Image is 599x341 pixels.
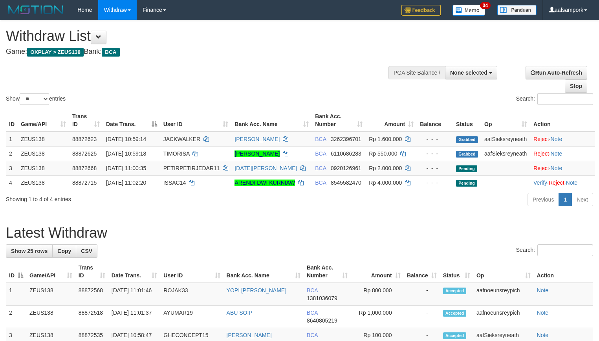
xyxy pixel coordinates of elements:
label: Show entries [6,93,66,105]
img: Feedback.jpg [401,5,441,16]
th: Op: activate to sort column ascending [473,260,534,283]
th: Action [534,260,593,283]
a: Stop [565,79,587,93]
td: ZEUS138 [18,132,69,147]
a: [DATE][PERSON_NAME] [234,165,297,171]
th: Game/API: activate to sort column ascending [18,109,69,132]
a: Note [537,310,549,316]
a: 1 [559,193,572,206]
span: Copy [57,248,71,254]
span: BCA [315,165,326,171]
span: None selected [450,70,487,76]
td: aafnoeunsreypich [473,283,534,306]
a: Previous [528,193,559,206]
span: Rp 550.000 [369,150,397,157]
td: ZEUS138 [26,306,75,328]
td: · [530,132,595,147]
span: OXPLAY > ZEUS138 [27,48,84,57]
span: Accepted [443,310,467,317]
td: ZEUS138 [18,175,69,190]
td: AYUMAR19 [160,306,223,328]
span: BCA [307,310,318,316]
th: Trans ID: activate to sort column ascending [69,109,103,132]
div: - - - [420,164,450,172]
a: Run Auto-Refresh [526,66,587,79]
span: BCA [315,150,326,157]
span: 88872668 [72,165,97,171]
a: Reject [533,150,549,157]
a: [PERSON_NAME] [234,150,280,157]
a: Verify [533,180,547,186]
a: Note [551,165,562,171]
a: Next [572,193,593,206]
input: Search: [537,93,593,105]
span: BCA [315,136,326,142]
th: Date Trans.: activate to sort column descending [103,109,160,132]
th: Bank Acc. Number: activate to sort column ascending [304,260,351,283]
td: Rp 800,000 [351,283,404,306]
td: · [530,146,595,161]
span: JACKWALKER [163,136,200,142]
th: Trans ID: activate to sort column ascending [75,260,108,283]
td: 1 [6,283,26,306]
td: 4 [6,175,18,190]
td: Rp 1,000,000 [351,306,404,328]
div: PGA Site Balance / [388,66,445,79]
span: Pending [456,180,477,187]
span: Copy 8545582470 to clipboard [331,180,361,186]
span: Accepted [443,288,467,294]
span: Show 25 rows [11,248,48,254]
span: BCA [315,180,326,186]
span: ISSAC14 [163,180,186,186]
a: [PERSON_NAME] [234,136,280,142]
h4: Game: Bank: [6,48,392,56]
img: MOTION_logo.png [6,4,66,16]
td: ZEUS138 [18,161,69,175]
img: panduan.png [497,5,537,15]
a: Copy [52,244,76,258]
td: 88872518 [75,306,108,328]
div: - - - [420,179,450,187]
span: CSV [81,248,92,254]
h1: Withdraw List [6,28,392,44]
td: · [530,161,595,175]
a: Note [537,287,549,293]
button: None selected [445,66,497,79]
a: Show 25 rows [6,244,53,258]
a: Reject [549,180,564,186]
span: BCA [307,332,318,338]
a: CSV [76,244,97,258]
th: Balance [417,109,453,132]
span: 34 [480,2,491,9]
span: 88872625 [72,150,97,157]
a: Note [551,150,562,157]
span: BCA [102,48,119,57]
a: [PERSON_NAME] [227,332,272,338]
td: ZEUS138 [18,146,69,161]
a: Reject [533,136,549,142]
td: - [404,306,440,328]
th: Date Trans.: activate to sort column ascending [108,260,161,283]
span: [DATE] 10:59:18 [106,150,146,157]
td: aafnoeunsreypich [473,306,534,328]
th: Game/API: activate to sort column ascending [26,260,75,283]
h1: Latest Withdraw [6,225,593,241]
th: ID [6,109,18,132]
td: 88872568 [75,283,108,306]
span: Accepted [443,332,467,339]
td: 2 [6,146,18,161]
th: Status: activate to sort column ascending [440,260,473,283]
span: [DATE] 10:59:14 [106,136,146,142]
span: Copy 0920126961 to clipboard [331,165,361,171]
th: Bank Acc. Name: activate to sort column ascending [231,109,312,132]
a: ARENDI DWI KURNIAW [234,180,295,186]
span: Copy 3262396701 to clipboard [331,136,361,142]
td: 2 [6,306,26,328]
span: [DATE] 11:02:20 [106,180,146,186]
a: Note [537,332,549,338]
th: User ID: activate to sort column ascending [160,109,232,132]
td: aafSieksreyneath [481,132,530,147]
th: Bank Acc. Name: activate to sort column ascending [223,260,304,283]
span: Grabbed [456,136,478,143]
th: Amount: activate to sort column ascending [366,109,417,132]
